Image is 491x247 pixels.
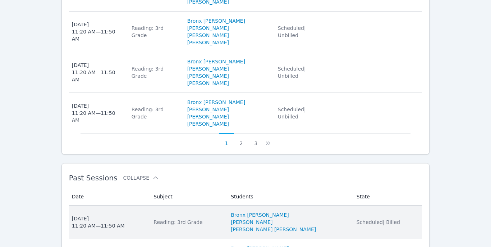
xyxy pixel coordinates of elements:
[357,219,400,225] span: Scheduled | Billed
[248,133,263,147] button: 3
[231,219,272,226] a: [PERSON_NAME]
[187,24,229,32] a: [PERSON_NAME]
[352,188,422,206] th: State
[132,65,179,80] div: Reading: 3rd Grade
[231,211,289,219] a: Bronx [PERSON_NAME]
[187,72,269,87] a: [PERSON_NAME] [PERSON_NAME]
[72,215,125,229] div: [DATE] 11:20 AM — 11:50 AM
[69,12,422,52] tr: [DATE]11:20 AM—11:50 AMReading: 3rd GradeBronx [PERSON_NAME][PERSON_NAME][PERSON_NAME] [PERSON_NA...
[72,102,123,124] div: [DATE] 11:20 AM — 11:50 AM
[187,58,245,65] a: Bronx [PERSON_NAME]
[234,133,249,147] button: 2
[149,188,226,206] th: Subject
[226,188,352,206] th: Students
[219,133,234,147] button: 1
[278,66,306,79] span: Scheduled | Unbilled
[278,107,306,120] span: Scheduled | Unbilled
[132,106,179,120] div: Reading: 3rd Grade
[72,21,123,42] div: [DATE] 11:20 AM — 11:50 AM
[123,174,159,181] button: Collapse
[187,32,269,46] a: [PERSON_NAME] [PERSON_NAME]
[187,113,269,127] a: [PERSON_NAME] [PERSON_NAME]
[153,219,222,226] div: Reading: 3rd Grade
[187,99,245,106] a: Bronx [PERSON_NAME]
[69,174,118,182] span: Past Sessions
[187,65,229,72] a: [PERSON_NAME]
[187,106,229,113] a: [PERSON_NAME]
[132,24,179,39] div: Reading: 3rd Grade
[72,62,123,83] div: [DATE] 11:20 AM — 11:50 AM
[69,52,422,93] tr: [DATE]11:20 AM—11:50 AMReading: 3rd GradeBronx [PERSON_NAME][PERSON_NAME][PERSON_NAME] [PERSON_NA...
[187,17,245,24] a: Bronx [PERSON_NAME]
[69,188,150,206] th: Date
[69,93,422,133] tr: [DATE]11:20 AM—11:50 AMReading: 3rd GradeBronx [PERSON_NAME][PERSON_NAME][PERSON_NAME] [PERSON_NA...
[69,206,422,239] tr: [DATE]11:20 AM—11:50 AMReading: 3rd GradeBronx [PERSON_NAME][PERSON_NAME][PERSON_NAME] [PERSON_NA...
[278,25,306,38] span: Scheduled | Unbilled
[231,226,316,233] a: [PERSON_NAME] [PERSON_NAME]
